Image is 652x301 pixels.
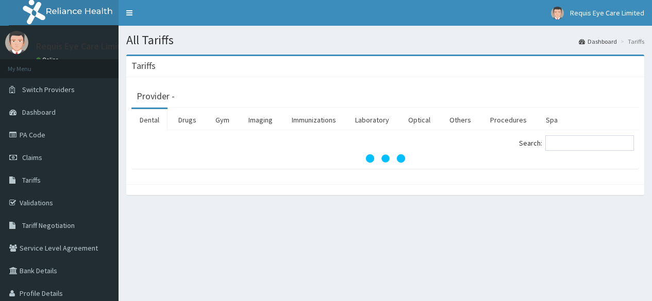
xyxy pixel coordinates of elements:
[5,31,28,54] img: User Image
[551,7,564,20] img: User Image
[579,37,617,46] a: Dashboard
[22,85,75,94] span: Switch Providers
[36,56,61,63] a: Online
[131,109,168,131] a: Dental
[137,92,175,101] h3: Provider -
[207,109,238,131] a: Gym
[131,61,156,70] h3: Tariffs
[400,109,439,131] a: Optical
[126,33,644,47] h1: All Tariffs
[22,108,56,117] span: Dashboard
[22,153,42,162] span: Claims
[36,42,131,51] p: Requis Eye Care Limited
[22,221,75,230] span: Tariff Negotiation
[347,109,397,131] a: Laboratory
[482,109,535,131] a: Procedures
[618,37,644,46] li: Tariffs
[570,8,644,17] span: Requis Eye Care Limited
[22,175,41,185] span: Tariffs
[545,135,634,151] input: Search:
[538,109,566,131] a: Spa
[441,109,479,131] a: Others
[519,135,634,151] label: Search:
[240,109,281,131] a: Imaging
[365,138,406,179] svg: audio-loading
[283,109,344,131] a: Immunizations
[170,109,205,131] a: Drugs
